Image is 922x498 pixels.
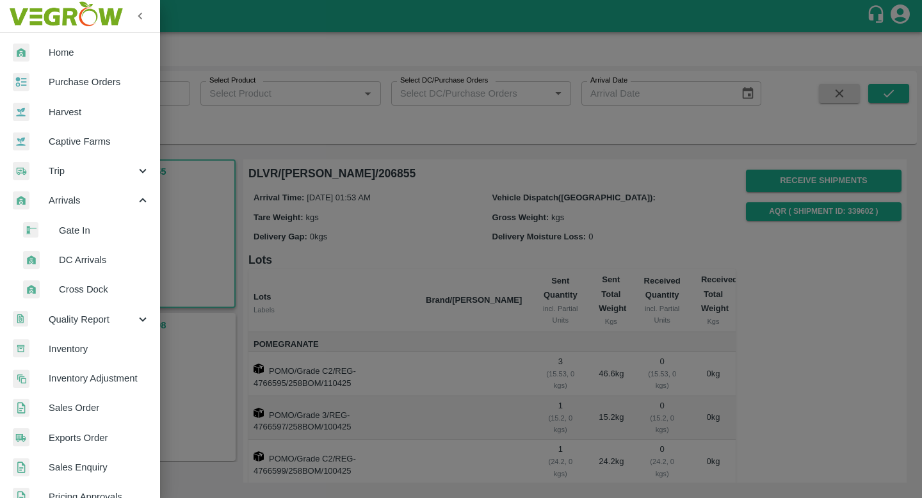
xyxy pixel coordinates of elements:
span: Exports Order [49,431,150,445]
img: harvest [13,132,29,151]
img: shipments [13,428,29,447]
span: DC Arrivals [59,253,150,267]
img: inventory [13,369,29,388]
img: whArrival [13,191,29,210]
span: Trip [49,164,136,178]
span: Captive Farms [49,134,150,149]
img: reciept [13,73,29,92]
img: whArrival [23,251,40,269]
span: Arrivals [49,193,136,207]
span: Sales Enquiry [49,460,150,474]
span: Home [49,45,150,60]
img: whArrival [13,44,29,62]
span: Sales Order [49,401,150,415]
span: Inventory Adjustment [49,371,150,385]
img: whInventory [13,339,29,358]
span: Gate In [59,223,150,237]
span: Inventory [49,342,150,356]
img: sales [13,399,29,417]
a: gateinGate In [10,216,160,245]
img: whArrival [23,280,40,299]
span: Harvest [49,105,150,119]
a: whArrivalCross Dock [10,275,160,304]
img: sales [13,458,29,477]
img: harvest [13,102,29,122]
span: Quality Report [49,312,136,326]
img: delivery [13,162,29,181]
img: qualityReport [13,311,28,327]
a: whArrivalDC Arrivals [10,245,160,275]
span: Purchase Orders [49,75,150,89]
img: gatein [23,222,38,238]
span: Cross Dock [59,282,150,296]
